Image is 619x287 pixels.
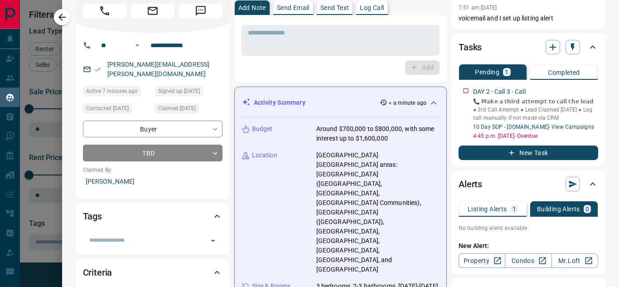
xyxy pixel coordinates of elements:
[473,87,526,97] p: DAY 2 - Call 3 - Call
[316,151,439,274] p: [GEOGRAPHIC_DATA] [GEOGRAPHIC_DATA] areas: [GEOGRAPHIC_DATA] ([GEOGRAPHIC_DATA], [GEOGRAPHIC_DATA...
[83,166,222,174] p: Claimed By:
[83,121,222,137] div: Buyer
[459,14,598,23] p: voicemail and I set up listing alert
[459,5,497,11] p: 7:51 am [DATE]
[459,224,598,232] p: No building alerts available
[83,205,222,227] div: Tags
[537,206,580,212] p: Building Alerts
[473,124,594,130] a: 10 Day SOP - [DOMAIN_NAME]- View Campaigns
[505,253,551,268] a: Condos
[132,40,143,51] button: Open
[207,234,219,247] button: Open
[459,241,598,251] p: New Alert:
[360,5,384,11] p: Log Call
[238,5,266,11] p: Add Note
[155,86,222,99] div: Thu Aug 28 2025
[83,262,222,283] div: Criteria
[459,253,505,268] a: Property
[83,209,102,224] h2: Tags
[155,103,222,116] div: Thu Aug 28 2025
[158,104,196,113] span: Claimed [DATE]
[107,61,210,78] a: [PERSON_NAME][EMAIL_ADDRESS][PERSON_NAME][DOMAIN_NAME]
[83,4,126,18] span: Call
[179,4,222,18] span: Message
[505,69,508,75] p: 1
[473,132,598,140] p: 4:45 p.m. [DATE] - Overdue
[254,98,305,107] p: Activity Summary
[459,177,482,191] h2: Alerts
[86,87,138,96] span: Active 7 minutes ago
[459,173,598,195] div: Alerts
[468,206,507,212] p: Listing Alerts
[242,94,439,111] div: Activity Summary< a minute ago
[316,124,439,143] p: Around $700,000 to $800,000, with some interest up to $1,600,000
[389,99,426,107] p: < a minute ago
[95,66,101,73] svg: Email Verified
[585,206,589,212] p: 0
[459,40,482,54] h2: Tasks
[320,5,349,11] p: Send Text
[475,69,499,75] p: Pending
[83,86,150,99] div: Fri Sep 12 2025
[277,5,309,11] p: Send Email
[83,103,150,116] div: Fri Aug 29 2025
[86,104,129,113] span: Contacted [DATE]
[473,97,598,122] p: 📞 𝗠𝗮𝗸𝗲 𝗮 𝘁𝗵𝗶𝗿𝗱 𝗮𝘁𝘁𝗲𝗺𝗽𝘁 𝘁𝗼 𝗰𝗮𝗹𝗹 𝘁𝗵𝗲 𝗹𝗲𝗮𝗱. ● 3rd Call Attempt ‎● Lead Claimed [DATE] ‎● Log call ma...
[252,151,277,160] p: Location
[131,4,174,18] span: Email
[459,36,598,58] div: Tasks
[83,174,222,189] p: [PERSON_NAME]
[513,206,516,212] p: 1
[83,145,222,161] div: TBD
[548,69,580,76] p: Completed
[83,265,112,280] h2: Criteria
[551,253,598,268] a: Mr.Loft
[252,124,273,134] p: Budget
[459,146,598,160] button: New Task
[158,87,200,96] span: Signed up [DATE]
